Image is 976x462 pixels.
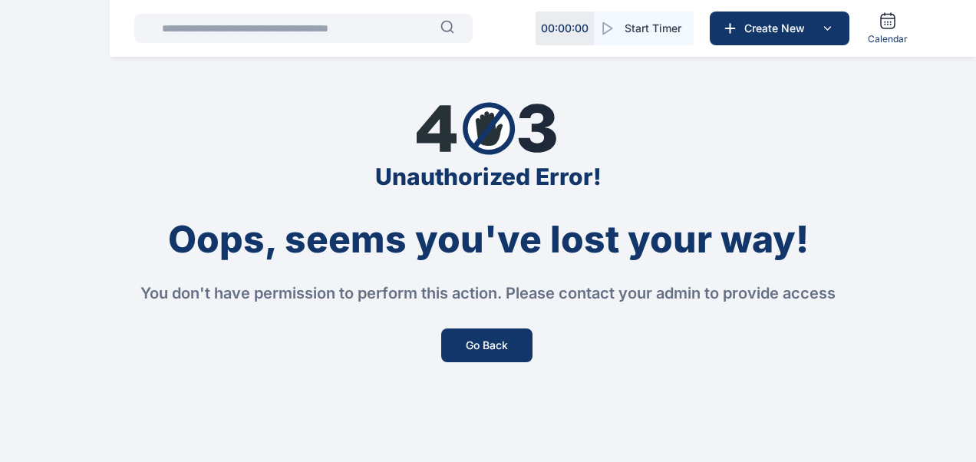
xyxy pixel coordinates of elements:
[140,282,836,304] div: You don't have permission to perform this action. Please contact your admin to provide access
[594,12,694,45] button: Start Timer
[441,328,533,362] button: Go Back
[738,21,818,36] span: Create New
[625,21,681,36] span: Start Timer
[862,5,914,51] a: Calendar
[868,33,908,45] span: Calendar
[710,12,849,45] button: Create New
[168,221,809,258] div: Oops, seems you've lost your way!
[541,21,589,36] p: 00 : 00 : 00
[375,163,602,190] div: Unauthorized Error!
